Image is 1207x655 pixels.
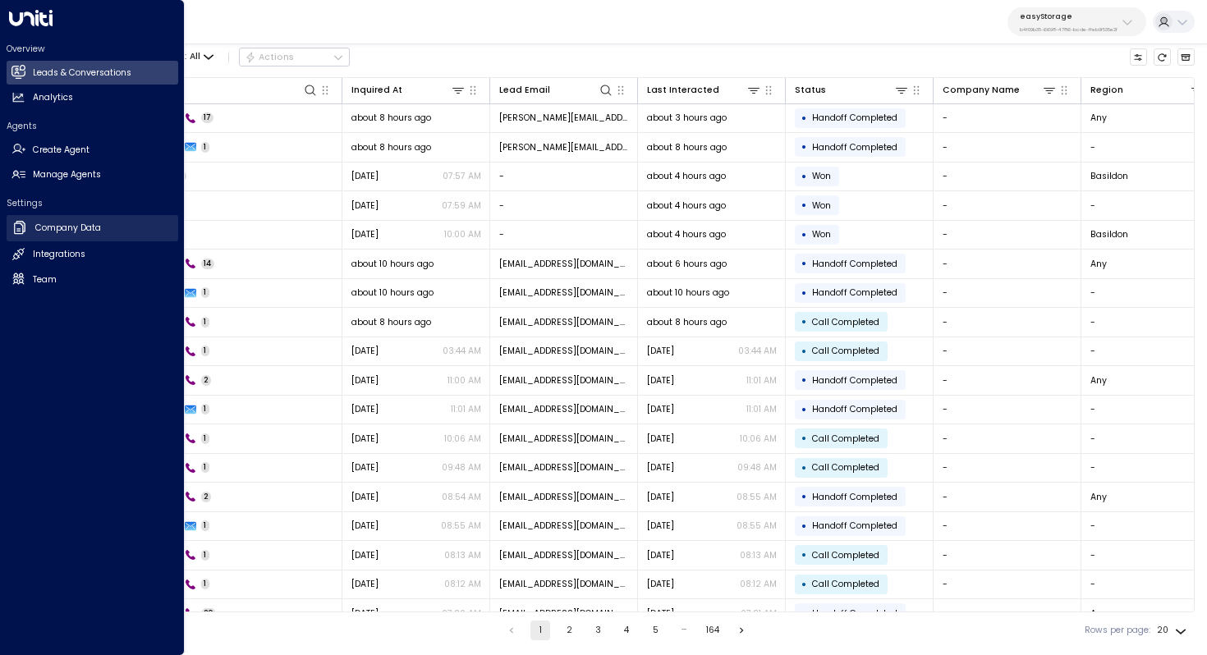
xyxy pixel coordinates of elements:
div: • [801,486,807,507]
p: 08:54 AM [442,491,481,503]
p: 08:12 AM [444,578,481,590]
span: Sep 06, 2025 [351,491,379,503]
p: b4f09b35-6698-4786-bcde-ffeb9f535e2f [1020,26,1118,33]
p: easyStorage [1020,11,1118,21]
label: Rows per page: [1085,624,1150,637]
h2: Team [33,273,57,286]
div: • [801,311,807,332]
span: about 3 hours ago [647,112,727,124]
span: about 10 hours ago [351,286,434,299]
button: Actions [239,48,350,67]
span: Call Completed [812,345,879,357]
div: Button group with a nested menu [239,48,350,67]
button: Go to next page [732,621,751,640]
td: - [934,396,1081,424]
td: - [934,570,1081,599]
td: - [934,541,1081,570]
td: - [934,308,1081,337]
span: Call Completed [812,549,879,561]
span: 1 [201,433,210,444]
span: Sep 06, 2025 [647,403,674,415]
span: jodi.lobel@gmail.com [499,141,629,153]
span: vlibair2020@gmail.com [499,578,629,590]
span: 20 [201,608,217,619]
span: Sep 08, 2025 [647,345,674,357]
p: 09:48 AM [442,461,481,474]
span: vlibair2020@gmail.com [499,433,629,445]
td: - [490,221,638,250]
span: SeanHenry133@hotmail.co.uk [499,258,629,270]
span: 1 [201,462,210,473]
p: 11:01 AM [451,403,481,415]
div: Last Interacted [647,82,762,98]
td: - [934,483,1081,511]
span: 1 [201,404,210,415]
p: 09:48 AM [737,461,777,474]
div: Actions [245,52,295,63]
button: Go to page 164 [703,621,723,640]
span: Call Completed [812,578,879,590]
button: Go to page 3 [588,621,608,640]
div: Status [795,82,910,98]
span: vlibair2020@gmail.com [499,403,629,415]
h2: Create Agent [33,144,89,157]
div: • [801,166,807,187]
td: - [934,221,1081,250]
td: - [934,163,1081,191]
span: 2 [201,492,212,502]
span: Sep 06, 2025 [647,433,674,445]
span: Aug 29, 2025 [351,228,379,240]
div: • [801,195,807,216]
span: Sep 06, 2025 [351,403,379,415]
span: Won [812,199,831,212]
a: Manage Agents [7,163,178,187]
span: 1 [201,346,210,356]
span: 1 [201,579,210,589]
span: Handoff Completed [812,403,897,415]
span: Basildon [1090,228,1128,240]
span: about 8 hours ago [647,141,727,153]
span: about 4 hours ago [647,199,726,212]
div: Last Interacted [647,83,719,98]
div: 20 [1157,621,1190,640]
h2: Analytics [33,91,73,104]
p: 03:44 AM [738,345,777,357]
div: • [801,224,807,245]
td: - [934,366,1081,395]
div: • [801,515,807,537]
span: vlibair2020@gmail.com [499,461,629,474]
span: about 8 hours ago [351,316,431,328]
span: about 4 hours ago [647,170,726,182]
span: Sep 08, 2025 [351,345,379,357]
p: 07:30 AM [442,607,481,620]
a: Analytics [7,86,178,110]
span: 1 [201,550,210,561]
span: Call Completed [812,316,879,328]
p: 08:55 AM [737,520,777,532]
h2: Manage Agents [33,168,101,181]
span: Sep 06, 2025 [647,549,674,561]
span: about 10 hours ago [351,258,434,270]
span: vlibair2020@gmail.com [499,374,629,387]
div: • [801,369,807,391]
div: Lead Email [499,83,550,98]
span: Sep 06, 2025 [351,578,379,590]
span: Handoff Completed [812,520,897,532]
span: Won [812,228,831,240]
p: 08:55 AM [737,491,777,503]
h2: Settings [7,197,178,209]
p: 08:13 AM [444,549,481,561]
p: 07:57 AM [443,170,481,182]
span: about 4 hours ago [647,228,726,240]
span: Won [812,170,831,182]
span: Sep 06, 2025 [351,433,379,445]
a: Integrations [7,243,178,267]
span: Sep 06, 2025 [647,578,674,590]
button: Go to page 4 [617,621,636,640]
p: 11:01 AM [746,374,777,387]
nav: pagination navigation [501,621,752,640]
p: 11:01 AM [746,403,777,415]
td: - [934,424,1081,453]
button: easyStorageb4f09b35-6698-4786-bcde-ffeb9f535e2f [1007,7,1146,36]
div: • [801,544,807,566]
